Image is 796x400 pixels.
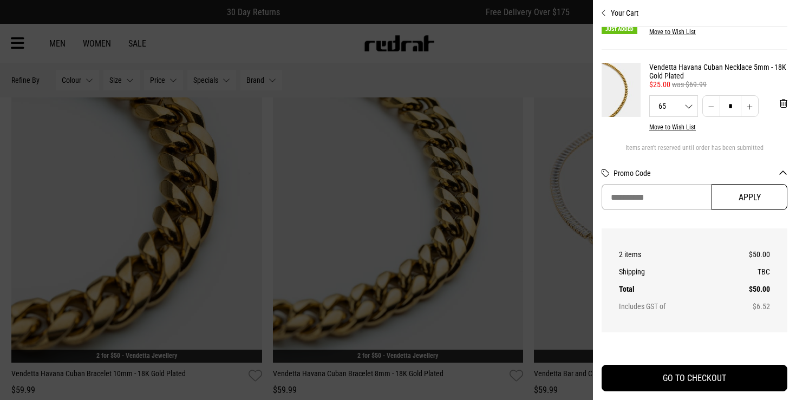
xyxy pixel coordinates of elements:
[723,246,770,263] td: $50.00
[720,95,741,117] input: Quantity
[602,184,712,210] input: Promo Code
[619,263,723,280] th: Shipping
[602,345,787,356] iframe: Customer reviews powered by Trustpilot
[712,184,787,210] button: Apply
[649,28,696,36] button: Move to Wish List
[602,144,787,160] div: Items aren't reserved until order has been submitted
[602,24,637,34] span: Just Added
[650,102,697,110] span: 65
[702,95,720,117] button: Decrease quantity
[649,123,696,131] button: Move to Wish List
[614,169,787,178] button: Promo Code
[602,63,641,116] img: Vendetta Havana Cuban Necklace 5mm - 18K Gold Plated
[723,298,770,315] td: $6.52
[771,90,796,117] button: 'Remove from cart
[602,365,787,391] button: GO TO CHECKOUT
[619,246,723,263] th: 2 items
[619,280,723,298] th: Total
[619,298,723,315] th: Includes GST of
[741,95,759,117] button: Increase quantity
[649,80,670,89] span: $25.00
[649,63,787,80] a: Vendetta Havana Cuban Necklace 5mm - 18K Gold Plated
[723,280,770,298] td: $50.00
[9,4,41,37] button: Open LiveChat chat widget
[723,263,770,280] td: TBC
[672,80,707,89] span: was $69.99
